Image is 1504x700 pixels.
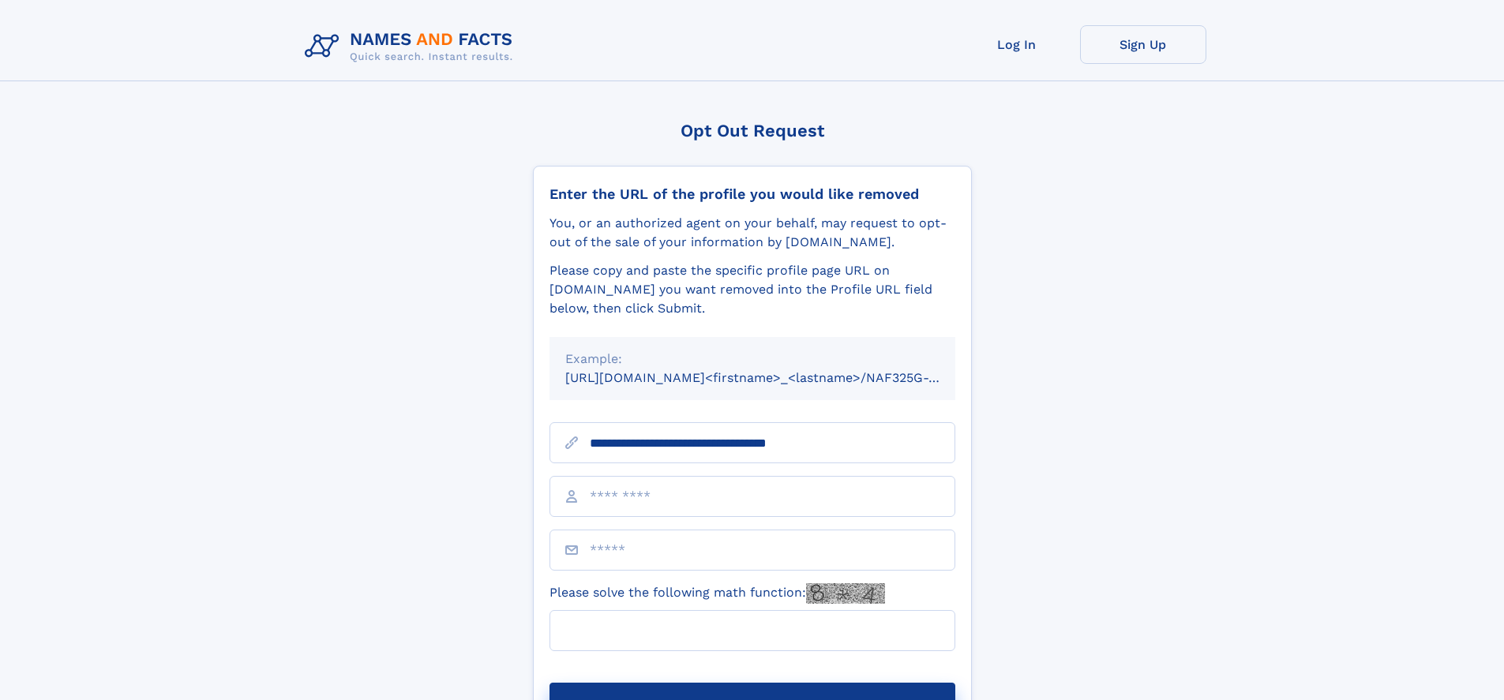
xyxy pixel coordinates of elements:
div: Opt Out Request [533,121,972,140]
label: Please solve the following math function: [549,583,885,604]
div: You, or an authorized agent on your behalf, may request to opt-out of the sale of your informatio... [549,214,955,252]
div: Enter the URL of the profile you would like removed [549,185,955,203]
img: Logo Names and Facts [298,25,526,68]
div: Example: [565,350,940,369]
a: Log In [954,25,1080,64]
a: Sign Up [1080,25,1206,64]
small: [URL][DOMAIN_NAME]<firstname>_<lastname>/NAF325G-xxxxxxxx [565,370,985,385]
div: Please copy and paste the specific profile page URL on [DOMAIN_NAME] you want removed into the Pr... [549,261,955,318]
